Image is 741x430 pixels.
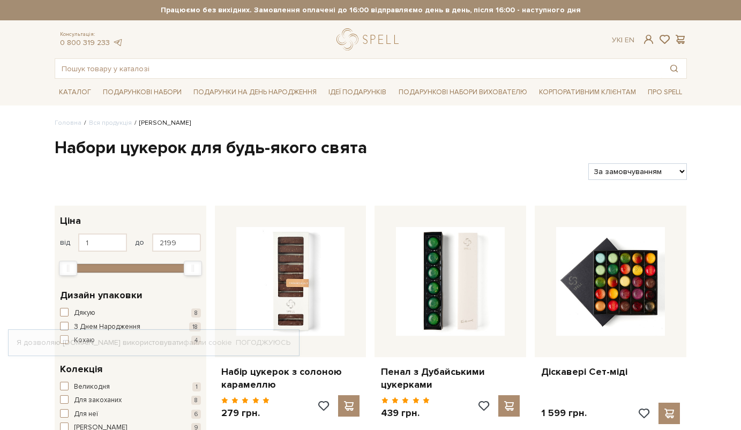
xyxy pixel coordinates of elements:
span: від [60,238,70,247]
a: Подарунки на День народження [189,84,321,101]
a: Діскавері Сет-міді [541,366,680,378]
a: файли cookie [183,338,232,347]
span: Для закоханих [74,395,122,406]
a: Пенал з Дубайськими цукерками [381,366,520,391]
li: [PERSON_NAME] [132,118,191,128]
a: Вся продукція [89,119,132,127]
span: 6 [191,410,201,419]
span: Колекція [60,362,102,376]
a: Ідеї подарунків [324,84,391,101]
div: Ук [612,35,634,45]
a: Корпоративним клієнтам [535,83,640,101]
a: telegram [113,38,123,47]
button: З Днем Народження 18 [60,322,201,333]
input: Ціна [78,233,127,252]
a: 0 800 319 233 [60,38,110,47]
span: Для неї [74,409,98,420]
h1: Набори цукерок для будь-якого свята [55,137,687,160]
span: 18 [189,322,201,331]
p: 1 599 грн. [541,407,587,419]
span: 8 [191,396,201,405]
span: Дякую [74,308,95,319]
div: Max [184,261,202,276]
span: | [621,35,623,44]
span: З Днем Народження [74,322,140,333]
a: Головна [55,119,81,127]
a: Подарункові набори [99,84,186,101]
div: Min [59,261,77,276]
a: Про Spell [643,84,686,101]
button: Пошук товару у каталозі [662,59,686,78]
a: En [625,35,634,44]
span: 1 [192,382,201,391]
span: Дизайн упаковки [60,288,143,303]
span: Великодня [74,382,110,393]
button: Для неї 6 [60,409,201,420]
a: Погоджуюсь [236,338,290,348]
input: Ціна [152,233,201,252]
a: Каталог [55,84,95,101]
span: до [135,238,144,247]
a: logo [336,28,403,50]
a: Подарункові набори вихователю [394,83,532,101]
strong: Працюємо без вихідних. Замовлення оплачені до 16:00 відправляємо день в день, після 16:00 - насту... [55,5,687,15]
span: 8 [191,308,201,318]
button: Дякую 8 [60,308,201,319]
button: Для закоханих 8 [60,395,201,406]
div: Я дозволяю [DOMAIN_NAME] використовувати [9,338,299,348]
button: Великодня 1 [60,382,201,393]
p: 279 грн. [221,407,270,419]
span: Консультація: [60,31,123,38]
span: Ціна [60,214,81,228]
p: 439 грн. [381,407,430,419]
a: Набір цукерок з солоною карамеллю [221,366,360,391]
input: Пошук товару у каталозі [55,59,662,78]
